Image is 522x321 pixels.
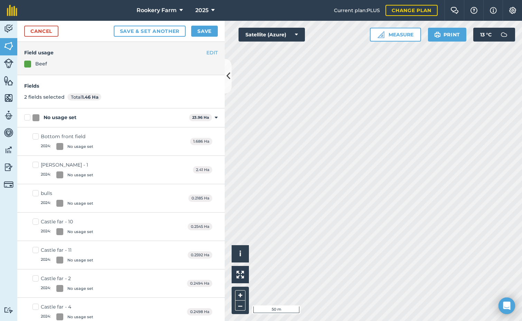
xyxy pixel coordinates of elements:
[114,26,186,37] button: Save & set another
[41,190,93,197] div: bulls
[428,28,467,42] button: Print
[4,162,13,172] img: svg+xml;base64,PD94bWwgdmVyc2lvbj0iMS4wIiBlbmNvZGluZz0idXRmLTgiPz4KPCEtLSBHZW5lcmF0b3I6IEFkb2JlIE...
[4,145,13,155] img: svg+xml;base64,PD94bWwgdmVyc2lvbj0iMS4wIiBlbmNvZGluZz0idXRmLTgiPz4KPCEtLSBHZW5lcmF0b3I6IEFkb2JlIE...
[24,49,218,56] h4: Field usage
[24,82,218,90] h4: Fields
[41,285,51,292] span: 2024 :
[41,257,51,264] span: 2024 :
[191,26,218,37] button: Save
[67,172,93,178] div: No usage set
[470,7,478,14] img: A question mark icon
[334,7,380,14] span: Current plan : PLUS
[4,180,13,189] img: svg+xml;base64,PD94bWwgdmVyc2lvbj0iMS4wIiBlbmNvZGluZz0idXRmLTgiPz4KPCEtLSBHZW5lcmF0b3I6IEFkb2JlIE...
[44,114,76,121] div: No usage set
[35,60,47,68] div: Beef
[232,245,249,262] button: i
[188,251,212,259] span: 0.2592 Ha
[82,94,99,100] strong: 1.46 Ha
[41,218,93,225] div: Castle far - 10
[24,94,65,100] span: 2 fields selected
[4,75,13,86] img: svg+xml;base64,PHN2ZyB4bWxucz0iaHR0cDovL3d3dy53My5vcmcvMjAwMC9zdmciIHdpZHRoPSI1NiIgaGVpZ2h0PSI2MC...
[24,26,58,37] a: Cancel
[235,290,245,301] button: +
[193,166,212,173] span: 2.41 Ha
[41,313,51,320] span: 2024 :
[41,200,51,207] span: 2024 :
[41,171,51,178] span: 2024 :
[67,286,93,292] div: No usage set
[41,303,93,311] div: Castle far - 4
[41,228,51,235] span: 2024 :
[4,127,13,138] img: svg+xml;base64,PD94bWwgdmVyc2lvbj0iMS4wIiBlbmNvZGluZz0idXRmLTgiPz4KPCEtLSBHZW5lcmF0b3I6IEFkb2JlIE...
[497,28,511,42] img: svg+xml;base64,PD94bWwgdmVyc2lvbj0iMS4wIiBlbmNvZGluZz0idXRmLTgiPz4KPCEtLSBHZW5lcmF0b3I6IEFkb2JlIE...
[490,6,497,15] img: svg+xml;base64,PHN2ZyB4bWxucz0iaHR0cDovL3d3dy53My5vcmcvMjAwMC9zdmciIHdpZHRoPSIxNyIgaGVpZ2h0PSIxNy...
[192,115,209,120] strong: 23.96 Ha
[187,308,212,315] span: 0.2498 Ha
[4,110,13,121] img: svg+xml;base64,PD94bWwgdmVyc2lvbj0iMS4wIiBlbmNvZGluZz0idXRmLTgiPz4KPCEtLSBHZW5lcmF0b3I6IEFkb2JlIE...
[498,297,515,314] div: Open Intercom Messenger
[137,6,177,15] span: Rookery Farm
[7,5,17,16] img: fieldmargin Logo
[41,275,93,282] div: Castle far - 2
[480,28,492,42] span: 13 ° C
[370,28,421,42] button: Measure
[41,161,93,169] div: [PERSON_NAME] - 1
[4,24,13,34] img: svg+xml;base64,PD94bWwgdmVyc2lvbj0iMS4wIiBlbmNvZGluZz0idXRmLTgiPz4KPCEtLSBHZW5lcmF0b3I6IEFkb2JlIE...
[239,28,305,42] button: Satellite (Azure)
[67,93,101,100] span: Total
[473,28,515,42] button: 13 °C
[67,144,93,150] div: No usage set
[67,200,93,206] div: No usage set
[41,133,93,140] div: Bottom front field
[188,223,212,230] span: 0.2545 Ha
[67,314,93,320] div: No usage set
[434,30,441,39] img: svg+xml;base64,PHN2ZyB4bWxucz0iaHR0cDovL3d3dy53My5vcmcvMjAwMC9zdmciIHdpZHRoPSIxOSIgaGVpZ2h0PSIyNC...
[188,195,212,202] span: 0.2185 Ha
[67,257,93,263] div: No usage set
[4,41,13,51] img: svg+xml;base64,PHN2ZyB4bWxucz0iaHR0cDovL3d3dy53My5vcmcvMjAwMC9zdmciIHdpZHRoPSI1NiIgaGVpZ2h0PSI2MC...
[195,6,208,15] span: 2025
[67,229,93,235] div: No usage set
[41,143,51,150] span: 2024 :
[450,7,459,14] img: Two speech bubbles overlapping with the left bubble in the forefront
[385,5,438,16] a: Change plan
[4,59,13,68] img: svg+xml;base64,PD94bWwgdmVyc2lvbj0iMS4wIiBlbmNvZGluZz0idXRmLTgiPz4KPCEtLSBHZW5lcmF0b3I6IEFkb2JlIE...
[41,247,93,254] div: Castle far - 11
[206,49,218,56] button: EDIT
[236,271,244,278] img: Four arrows, one pointing top left, one top right, one bottom right and the last bottom left
[239,249,241,258] span: i
[190,138,212,145] span: 1.686 Ha
[4,307,13,313] img: svg+xml;base64,PD94bWwgdmVyc2lvbj0iMS4wIiBlbmNvZGluZz0idXRmLTgiPz4KPCEtLSBHZW5lcmF0b3I6IEFkb2JlIE...
[187,280,212,287] span: 0.2494 Ha
[4,93,13,103] img: svg+xml;base64,PHN2ZyB4bWxucz0iaHR0cDovL3d3dy53My5vcmcvMjAwMC9zdmciIHdpZHRoPSI1NiIgaGVpZ2h0PSI2MC...
[377,31,384,38] img: Ruler icon
[509,7,517,14] img: A cog icon
[235,301,245,311] button: –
